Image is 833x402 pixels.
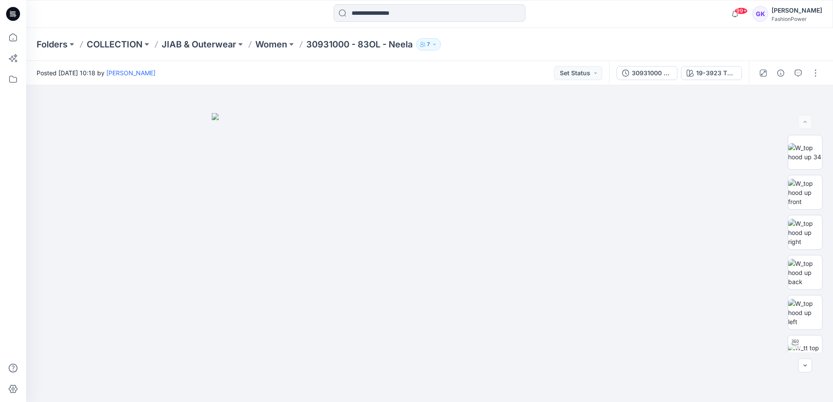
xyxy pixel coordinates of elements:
[427,40,430,49] p: 7
[788,143,822,161] img: W_top hood up 34
[774,66,788,80] button: Details
[162,38,236,50] a: JIAB & Outerwear
[37,38,68,50] a: Folders
[772,16,822,22] div: FashionPower
[255,38,287,50] a: Women
[772,5,822,16] div: [PERSON_NAME]
[788,343,822,362] img: W_tt top hood up
[632,68,672,78] div: 30931000 - 83OL - Neela
[752,6,768,22] div: GK
[37,68,156,77] span: Posted [DATE] 10:18 by
[735,7,748,14] span: 99+
[788,219,822,246] img: W_top hood up right
[87,38,142,50] a: COLLECTION
[696,68,736,78] div: 19-3923 TPG Navy Blazer
[681,66,742,80] button: 19-3923 TPG Navy Blazer
[788,299,822,326] img: W_top hood up left
[616,66,677,80] button: 30931000 - 83OL - Neela
[416,38,441,50] button: 7
[106,69,156,77] a: [PERSON_NAME]
[212,113,647,402] img: eyJhbGciOiJIUzI1NiIsImtpZCI6IjAiLCJzbHQiOiJzZXMiLCJ0eXAiOiJKV1QifQ.eyJkYXRhIjp7InR5cGUiOiJzdG9yYW...
[788,179,822,206] img: W_top hood up front
[788,259,822,286] img: W_top hood up back
[306,38,413,50] p: 30931000 - 83OL - Neela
